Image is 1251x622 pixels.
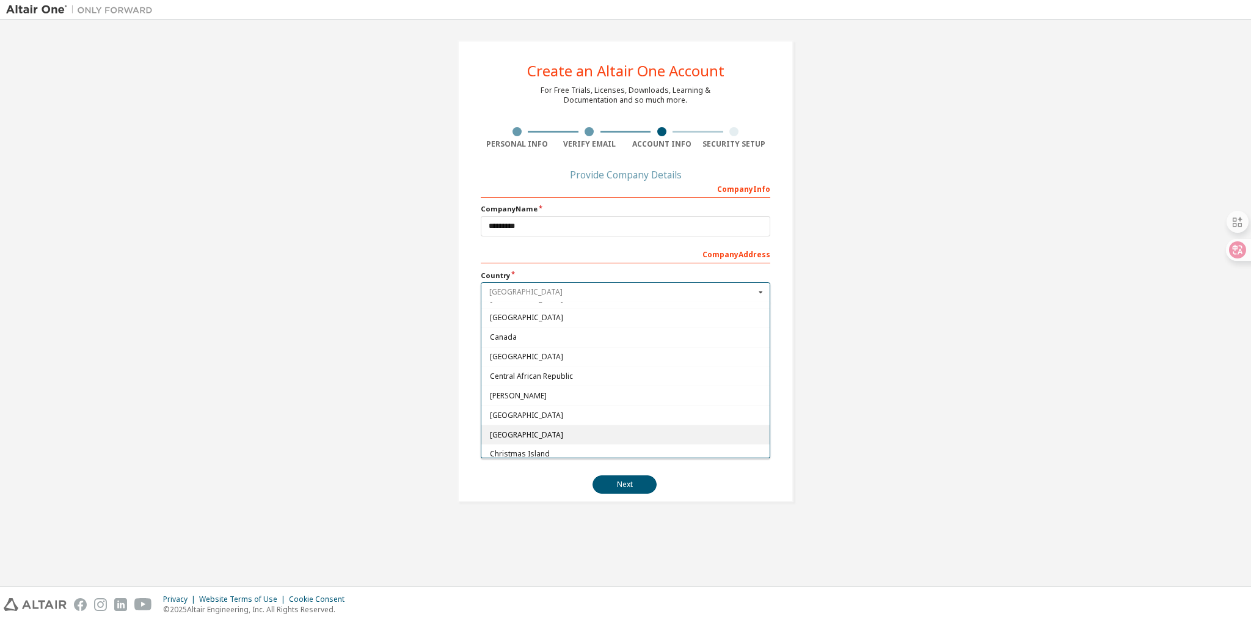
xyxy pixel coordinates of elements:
[490,314,762,321] span: [GEOGRAPHIC_DATA]
[527,64,724,78] div: Create an Altair One Account
[490,392,762,400] span: [PERSON_NAME]
[481,244,770,263] div: Company Address
[553,139,626,149] div: Verify Email
[114,598,127,611] img: linkedin.svg
[541,86,710,105] div: For Free Trials, Licenses, Downloads, Learning & Documentation and so much more.
[593,475,657,494] button: Next
[481,139,553,149] div: Personal Info
[481,178,770,198] div: Company Info
[199,595,289,604] div: Website Terms of Use
[4,598,67,611] img: altair_logo.svg
[481,171,770,178] div: Provide Company Details
[490,295,762,302] span: [GEOGRAPHIC_DATA]
[490,334,762,341] span: Canada
[74,598,87,611] img: facebook.svg
[163,595,199,604] div: Privacy
[289,595,352,604] div: Cookie Consent
[134,598,152,611] img: youtube.svg
[490,373,762,380] span: Central African Republic
[625,139,698,149] div: Account Info
[481,204,770,214] label: Company Name
[94,598,107,611] img: instagram.svg
[490,412,762,419] span: [GEOGRAPHIC_DATA]
[698,139,771,149] div: Security Setup
[6,4,159,16] img: Altair One
[163,604,352,615] p: © 2025 Altair Engineering, Inc. All Rights Reserved.
[490,353,762,360] span: [GEOGRAPHIC_DATA]
[481,271,770,280] label: Country
[490,431,762,438] span: [GEOGRAPHIC_DATA]
[490,450,762,458] span: Christmas Island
